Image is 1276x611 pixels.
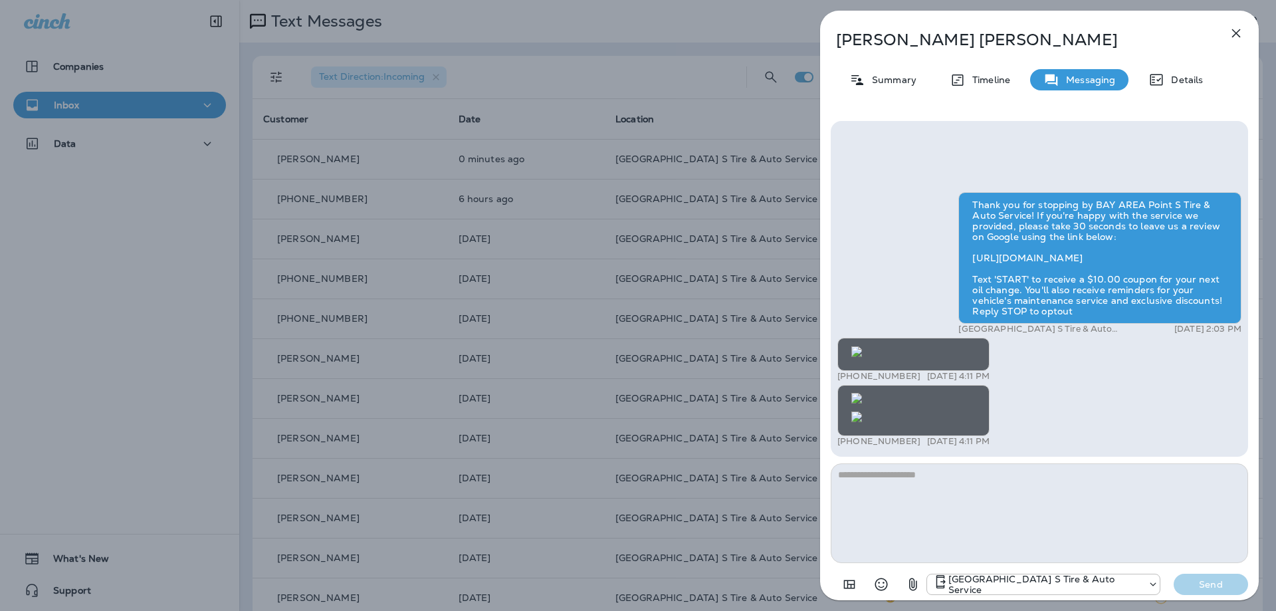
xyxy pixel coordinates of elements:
p: [DATE] 4:11 PM [927,436,990,447]
img: twilio-download [851,393,862,404]
img: twilio-download [851,412,862,422]
p: Messaging [1059,74,1115,85]
p: [DATE] 4:11 PM [927,371,990,382]
p: [GEOGRAPHIC_DATA] S Tire & Auto Service [948,574,1141,595]
p: Summary [865,74,916,85]
p: Details [1164,74,1203,85]
div: +1 (410) 795-4333 [927,574,1160,595]
img: twilio-download [851,346,862,357]
button: Select an emoji [868,571,895,598]
div: Thank you for stopping by BAY AREA Point S Tire & Auto Service! If you're happy with the service ... [958,192,1241,324]
button: Add in a premade template [836,571,863,598]
p: [GEOGRAPHIC_DATA] S Tire & Auto Service [958,324,1128,334]
p: [PERSON_NAME] [PERSON_NAME] [836,31,1199,49]
p: [PHONE_NUMBER] [837,436,920,447]
p: Timeline [966,74,1010,85]
p: [DATE] 2:03 PM [1174,324,1241,334]
p: [PHONE_NUMBER] [837,371,920,382]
